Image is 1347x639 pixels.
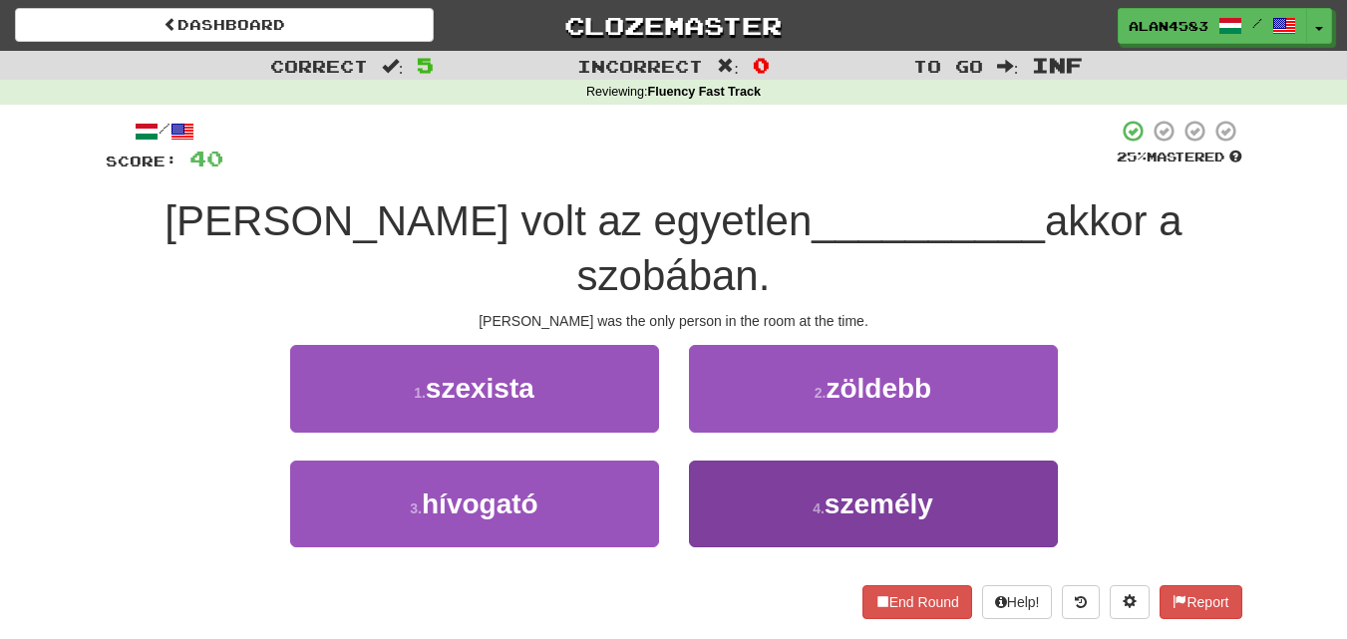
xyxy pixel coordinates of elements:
[812,197,1045,244] span: __________
[464,8,882,43] a: Clozemaster
[982,585,1053,619] button: Help!
[290,345,659,432] button: 1.szexista
[106,311,1242,331] div: [PERSON_NAME] was the only person in the room at the time.
[1160,585,1241,619] button: Report
[1129,17,1208,35] span: alan4583
[1062,585,1100,619] button: Round history (alt+y)
[15,8,434,42] a: Dashboard
[1252,16,1262,30] span: /
[1118,8,1307,44] a: alan4583 /
[862,585,972,619] button: End Round
[414,385,426,401] small: 1 .
[290,461,659,547] button: 3.hívogató
[417,53,434,77] span: 5
[815,385,827,401] small: 2 .
[270,56,368,76] span: Correct
[382,58,404,75] span: :
[717,58,739,75] span: :
[577,197,1182,299] span: akkor a szobában.
[189,146,223,170] span: 40
[689,345,1058,432] button: 2.zöldebb
[648,85,761,99] strong: Fluency Fast Track
[689,461,1058,547] button: 4.személy
[165,197,812,244] span: [PERSON_NAME] volt az egyetlen
[997,58,1019,75] span: :
[577,56,703,76] span: Incorrect
[1032,53,1083,77] span: Inf
[1117,149,1147,164] span: 25 %
[106,119,223,144] div: /
[106,153,177,169] span: Score:
[813,500,825,516] small: 4 .
[753,53,770,77] span: 0
[826,373,931,404] span: zöldebb
[422,488,538,519] span: hívogató
[913,56,983,76] span: To go
[426,373,534,404] span: szexista
[410,500,422,516] small: 3 .
[1117,149,1242,166] div: Mastered
[825,488,933,519] span: személy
